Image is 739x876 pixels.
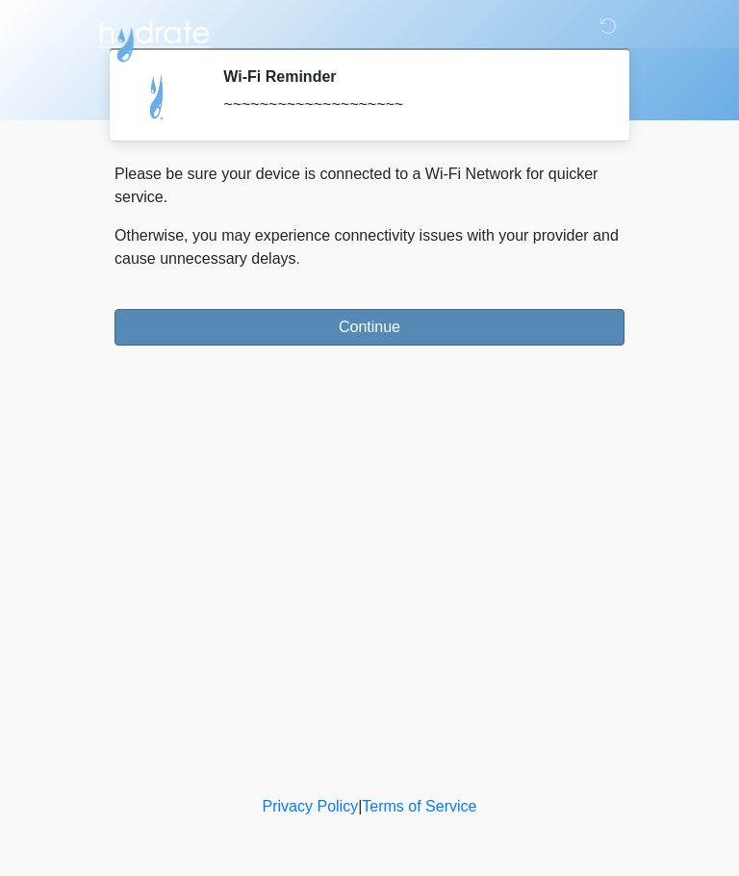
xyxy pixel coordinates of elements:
p: Please be sure your device is connected to a Wi-Fi Network for quicker service. [115,163,624,209]
a: Terms of Service [362,798,476,814]
p: Otherwise, you may experience connectivity issues with your provider and cause unnecessary delays [115,224,624,271]
img: Agent Avatar [129,67,187,125]
a: | [358,798,362,814]
img: Hydrate IV Bar - Arcadia Logo [95,14,213,64]
div: ~~~~~~~~~~~~~~~~~~~~ [223,93,596,116]
button: Continue [115,309,624,346]
a: Privacy Policy [263,798,359,814]
span: . [296,250,300,267]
